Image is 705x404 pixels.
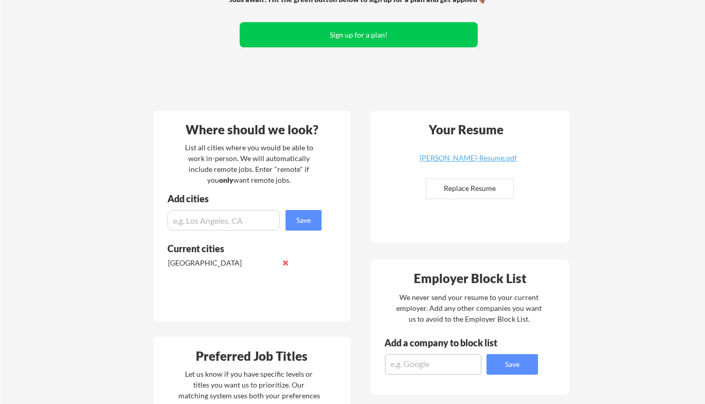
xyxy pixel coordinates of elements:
[396,292,543,324] div: We never send your resume to your current employer. Add any other companies you want us to avoid ...
[167,244,310,253] div: Current cities
[167,210,280,231] input: e.g. Los Angeles, CA
[486,354,538,375] button: Save
[240,22,478,47] button: Sign up for a plan!
[407,154,530,162] div: [PERSON_NAME]-Resume.pdf
[178,142,320,185] div: List all cities where you would be able to work in-person. We will automatically include remote j...
[219,175,233,184] strong: only
[415,124,517,136] div: Your Resume
[286,210,322,231] button: Save
[156,124,348,136] div: Where should we look?
[168,258,277,268] div: [GEOGRAPHIC_DATA]
[156,350,348,362] div: Preferred Job Titles
[407,154,530,170] a: [PERSON_NAME]-Resume.pdf
[384,338,513,347] div: Add a company to block list
[167,194,324,203] div: Add cities
[375,272,566,285] div: Employer Block List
